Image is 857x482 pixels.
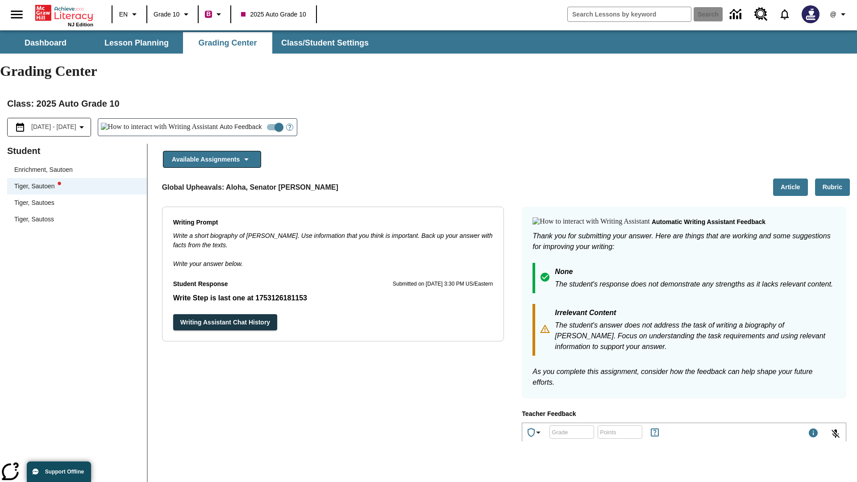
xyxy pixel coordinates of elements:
[183,32,272,54] button: Grading Center
[549,425,594,439] div: Grade: Letters, numbers, %, + and - are allowed.
[7,144,147,158] p: Student
[173,218,493,228] p: Writing Prompt
[7,195,147,211] div: Tiger, Sautoes
[1,32,90,54] button: Dashboard
[825,6,853,22] button: Profile/Settings
[646,424,664,441] button: Rules for Earning Points and Achievements, Will open in new tab
[4,7,130,15] body: Type your response here.
[14,182,61,191] div: Tiger, Sautoen
[45,469,84,475] span: Support Offline
[555,320,836,352] p: The student's answer does not address the task of writing a biography of [PERSON_NAME]. Focus on ...
[68,22,93,27] span: NJ Edition
[173,231,493,250] p: Write a short biography of [PERSON_NAME]. Use information that you think is important. Back up yo...
[533,366,836,388] p: As you complete this assignment, consider how the feedback can help shape your future efforts.
[652,217,765,227] p: Automatic writing assistant feedback
[115,6,144,22] button: Language: EN, Select a language
[206,8,211,20] span: B
[773,179,808,196] button: Article, Will open in new tab
[830,10,836,19] span: @
[101,123,218,132] img: How to interact with Writing Assistant
[173,293,493,303] p: Write Step is last one at 1753126181153
[163,151,261,168] button: Available Assignments
[198,38,257,48] span: Grading Center
[7,96,850,111] h2: Class : 2025 Auto Grade 10
[150,6,195,22] button: Grade: Grade 10, Select a grade
[58,182,61,185] svg: writing assistant alert
[724,2,749,27] a: Data Center
[555,279,833,290] p: The student's response does not demonstrate any strengths as it lacks relevant content.
[35,3,93,27] div: Home
[14,165,73,175] div: Enrichment, Sautoen
[802,5,820,23] img: Avatar
[283,119,297,136] button: Open Help for Writing Assistant
[31,122,76,132] span: [DATE] - [DATE]
[533,231,836,252] p: Thank you for submitting your answer. Here are things that are working and some suggestions for i...
[11,122,87,133] button: Select the date range menu item
[7,178,147,195] div: Tiger, Sautoenwriting assistant alert
[119,10,128,19] span: EN
[35,4,93,22] a: Home
[555,307,836,320] p: Irrelevant Content
[162,182,338,193] p: Global Upheavals: Aloha, Senator [PERSON_NAME]
[815,179,850,196] button: Rubric, Will open in new tab
[4,1,30,28] button: Open side menu
[14,198,54,208] div: Tiger, Sautoes
[104,38,169,48] span: Lesson Planning
[773,3,796,26] a: Notifications
[154,10,179,19] span: Grade 10
[281,38,369,48] span: Class/Student Settings
[598,425,642,439] div: Points: Must be equal to or less than 25.
[241,10,306,19] span: 2025 Auto Grade 10
[76,122,87,133] svg: Collapse Date Range Filter
[14,215,54,224] div: Tiger, Sautoss
[92,32,181,54] button: Lesson Planning
[549,420,594,444] input: Grade: Letters, numbers, %, + and - are allowed.
[25,38,67,48] span: Dashboard
[522,424,547,441] button: Achievements
[533,217,650,226] img: How to interact with Writing Assistant
[808,428,819,440] div: Maximum 1000 characters Press Escape to exit toolbar and use left and right arrow keys to access ...
[7,211,147,228] div: Tiger, Sautoss
[522,409,846,419] p: Teacher Feedback
[568,7,691,21] input: search field
[201,6,228,22] button: Boost Class color is violet red. Change class color
[796,3,825,26] button: Select a new avatar
[173,250,493,269] p: Write your answer below.
[173,314,277,331] button: Writing Assistant Chat History
[393,280,493,289] p: Submitted on [DATE] 3:30 PM US/Eastern
[173,279,228,289] p: Student Response
[7,162,147,178] div: Enrichment, Sautoen
[555,266,833,279] p: None
[749,2,773,26] a: Resource Center, Will open in new tab
[27,461,91,482] button: Support Offline
[220,122,262,132] span: Auto Feedback
[274,32,376,54] button: Class/Student Settings
[825,423,846,445] button: Click to activate and allow voice recognition
[173,293,493,303] p: Student Response
[598,420,642,444] input: Points: Must be equal to or less than 25.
